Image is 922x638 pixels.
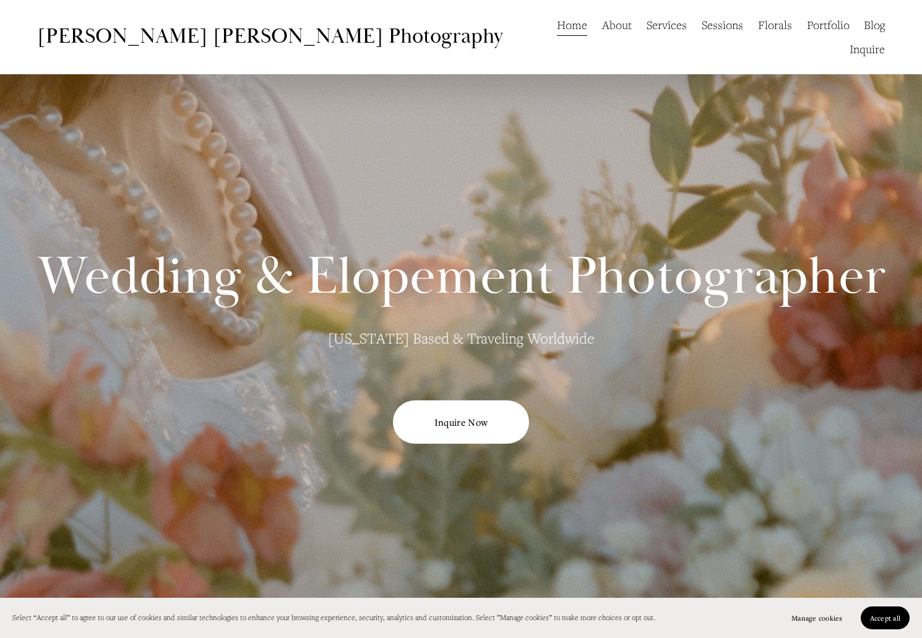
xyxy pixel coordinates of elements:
a: About [602,13,632,37]
a: Services [647,13,687,37]
span: Accept all [870,613,900,623]
a: Inquire [850,37,885,61]
a: Sessions [702,13,743,37]
a: Portfolio [807,13,850,37]
a: Florals [758,13,792,37]
p: Select “Accept all” to agree to our use of cookies and similar technologies to enhance your brows... [12,611,655,624]
a: Blog [864,13,885,37]
span: Manage cookies [791,613,842,623]
button: Accept all [861,606,910,629]
p: [US_STATE] Based & Traveling Worldwide [287,325,636,353]
a: [PERSON_NAME] [PERSON_NAME] Photography [37,24,503,50]
a: Inquire Now [393,400,528,444]
a: Home [557,13,587,37]
h2: Wedding & Elopement Photographer [37,250,886,303]
button: Manage cookies [782,606,851,629]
